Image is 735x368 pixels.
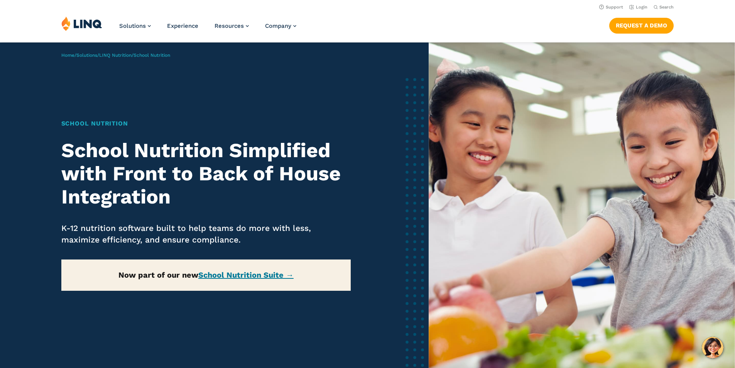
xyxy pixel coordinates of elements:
[654,4,674,10] button: Open Search Bar
[629,5,647,10] a: Login
[118,270,294,280] strong: Now part of our new
[61,16,102,31] img: LINQ | K‑12 Software
[609,16,674,33] nav: Button Navigation
[61,53,170,58] span: / / /
[659,5,674,10] span: Search
[61,139,351,208] h2: School Nutrition Simplified with Front to Back of House Integration
[265,22,291,29] span: Company
[265,22,296,29] a: Company
[215,22,249,29] a: Resources
[609,18,674,33] a: Request a Demo
[119,22,151,29] a: Solutions
[61,119,351,128] h1: School Nutrition
[133,53,170,58] span: School Nutrition
[99,53,132,58] a: LINQ Nutrition
[215,22,244,29] span: Resources
[198,270,294,280] a: School Nutrition Suite →
[119,16,296,42] nav: Primary Navigation
[702,337,723,358] button: Hello, have a question? Let’s chat.
[61,53,74,58] a: Home
[599,5,623,10] a: Support
[167,22,198,29] a: Experience
[119,22,146,29] span: Solutions
[76,53,97,58] a: Solutions
[61,222,351,246] p: K-12 nutrition software built to help teams do more with less, maximize efficiency, and ensure co...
